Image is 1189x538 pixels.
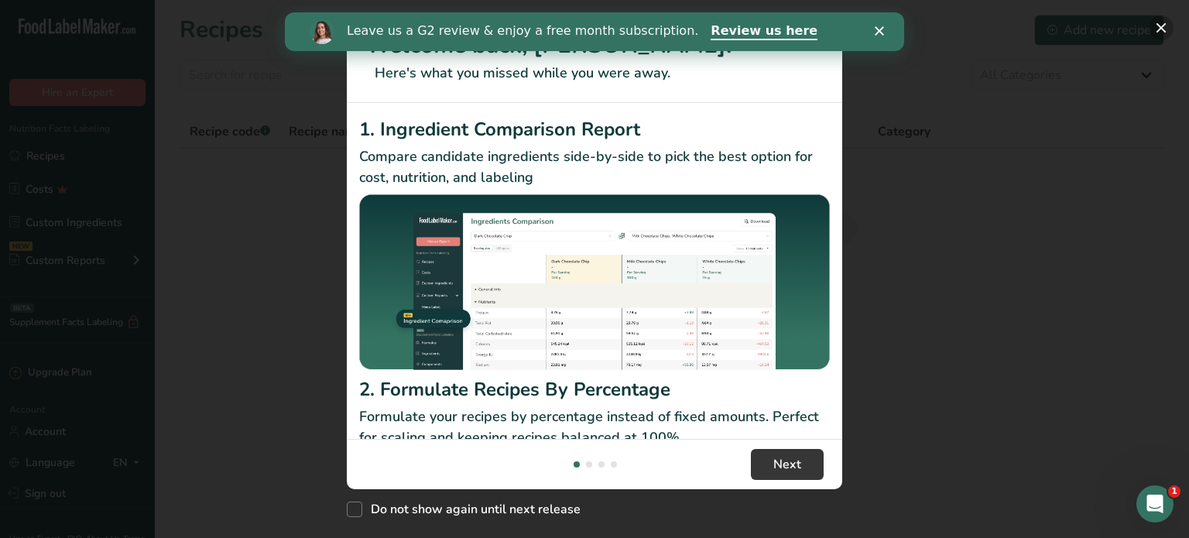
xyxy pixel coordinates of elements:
div: Close [590,14,605,23]
h2: 1. Ingredient Comparison Report [359,115,830,143]
h2: 2. Formulate Recipes By Percentage [359,375,830,403]
span: Do not show again until next release [362,502,581,517]
p: Here's what you missed while you were away. [365,63,824,84]
button: Next [751,449,824,480]
span: 1 [1168,485,1180,498]
img: Ingredient Comparison Report [359,194,830,370]
iframe: Intercom live chat banner [285,12,904,51]
iframe: Intercom live chat [1136,485,1174,523]
p: Formulate your recipes by percentage instead of fixed amounts. Perfect for scaling and keeping re... [359,406,830,448]
span: Next [773,455,801,474]
p: Compare candidate ingredients side-by-side to pick the best option for cost, nutrition, and labeling [359,146,830,188]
